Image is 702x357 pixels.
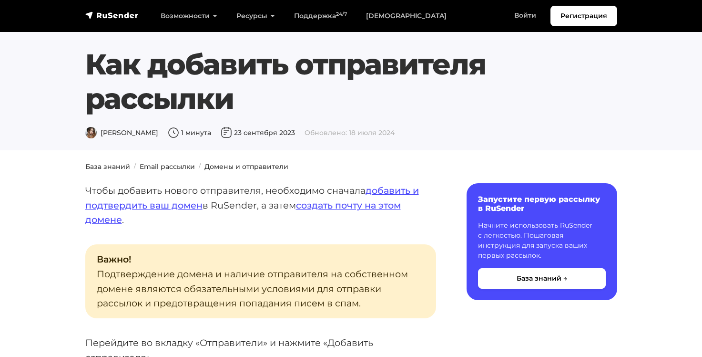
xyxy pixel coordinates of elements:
a: Поддержка24/7 [285,6,356,26]
a: База знаний [85,162,130,171]
span: [PERSON_NAME] [85,128,158,137]
strong: Важно! [97,253,131,265]
nav: breadcrumb [80,162,623,172]
sup: 24/7 [336,11,347,17]
p: Начните использовать RuSender с легкостью. Пошаговая инструкция для запуска ваших первых рассылок. [478,220,606,261]
a: Email рассылки [140,162,195,171]
img: Дата публикации [221,127,232,138]
a: [DEMOGRAPHIC_DATA] [356,6,456,26]
span: Обновлено: 18 июля 2024 [305,128,395,137]
a: Ресурсы [227,6,285,26]
p: Подтверждение домена и наличие отправителя на собственном домене являются обязательными условиями... [85,244,436,318]
span: 23 сентября 2023 [221,128,295,137]
h1: Как добавить отправителя рассылки [85,47,617,116]
a: Домены и отправители [204,162,288,171]
a: добавить и подтвердить ваш домен [85,185,419,211]
img: RuSender [85,10,139,20]
span: 1 минута [168,128,211,137]
p: Чтобы добавить нового отправителя, необходимо сначала в RuSender, а затем . [85,183,436,227]
a: Войти [505,6,546,25]
a: Регистрация [550,6,617,26]
a: Запустите первую рассылку в RuSender Начните использовать RuSender с легкостью. Пошаговая инструк... [467,183,617,300]
img: Время чтения [168,127,179,138]
a: Возможности [151,6,227,26]
button: База знаний → [478,268,606,289]
h6: Запустите первую рассылку в RuSender [478,195,606,213]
